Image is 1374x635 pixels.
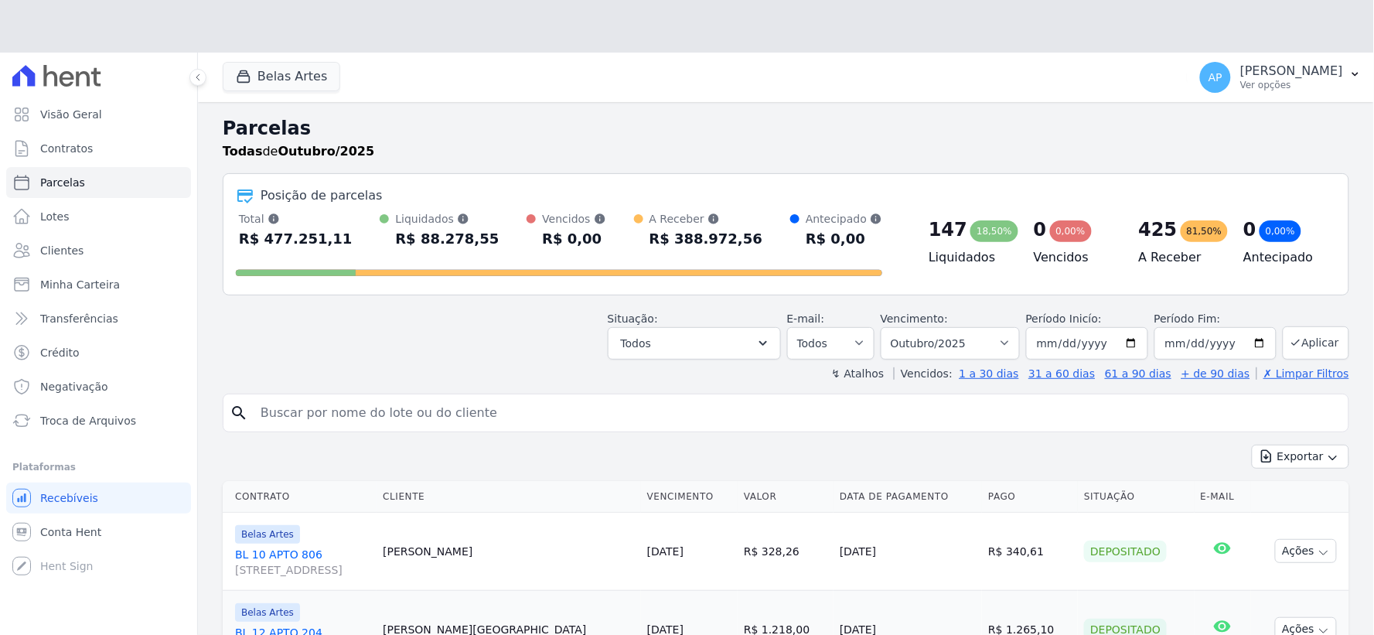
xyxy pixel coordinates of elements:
input: Buscar por nome do lote ou do cliente [251,398,1342,428]
div: Total [239,211,353,227]
span: Belas Artes [235,525,300,544]
strong: Todas [223,144,263,159]
label: Vencimento: [881,312,948,325]
div: 81,50% [1181,220,1229,242]
label: Situação: [608,312,658,325]
span: Negativação [40,379,108,394]
div: R$ 0,00 [806,227,882,251]
span: Todos [621,334,651,353]
span: Parcelas [40,175,85,190]
td: R$ 328,26 [738,512,834,590]
span: Minha Carteira [40,277,120,292]
th: Contrato [223,481,377,513]
div: A Receber [649,211,763,227]
div: 0 [1034,217,1047,242]
span: Visão Geral [40,107,102,122]
div: R$ 0,00 [542,227,605,251]
p: Ver opções [1240,79,1343,91]
button: Todos [608,327,781,360]
i: search [230,404,248,422]
div: 18,50% [970,220,1018,242]
a: BL 10 APTO 806[STREET_ADDRESS] [235,547,370,578]
label: Período Inicío: [1026,312,1102,325]
h4: Liquidados [929,248,1009,267]
h4: Antecipado [1243,248,1324,267]
td: [PERSON_NAME] [377,512,641,590]
td: R$ 340,61 [982,512,1078,590]
div: R$ 388.972,56 [649,227,763,251]
span: Transferências [40,311,118,326]
span: Contratos [40,141,93,156]
a: 1 a 30 dias [960,367,1019,380]
th: Valor [738,481,834,513]
span: Crédito [40,345,80,360]
th: Situação [1078,481,1194,513]
label: Vencidos: [894,367,953,380]
a: Parcelas [6,167,191,198]
th: Vencimento [641,481,738,513]
iframe: Intercom live chat [15,582,53,620]
a: Transferências [6,303,191,334]
span: Troca de Arquivos [40,413,136,428]
div: R$ 88.278,55 [395,227,499,251]
div: 147 [929,217,967,242]
span: Belas Artes [235,603,300,622]
label: E-mail: [787,312,825,325]
th: Data de Pagamento [834,481,982,513]
span: [STREET_ADDRESS] [235,562,370,578]
div: 0,00% [1050,220,1092,242]
div: 0,00% [1260,220,1301,242]
a: Clientes [6,235,191,266]
td: [DATE] [834,512,982,590]
th: Cliente [377,481,641,513]
a: Contratos [6,133,191,164]
div: R$ 477.251,11 [239,227,353,251]
h4: Vencidos [1034,248,1114,267]
button: Ações [1275,539,1337,563]
div: Depositado [1084,541,1167,562]
th: Pago [982,481,1078,513]
div: Liquidados [395,211,499,227]
a: Conta Hent [6,517,191,548]
th: E-mail [1195,481,1252,513]
a: 31 a 60 dias [1028,367,1095,380]
label: ↯ Atalhos [831,367,884,380]
span: Lotes [40,209,70,224]
a: Crédito [6,337,191,368]
div: Posição de parcelas [261,186,383,205]
a: + de 90 dias [1181,367,1250,380]
div: Antecipado [806,211,882,227]
a: Troca de Arquivos [6,405,191,436]
div: Plataformas [12,458,185,476]
span: Recebíveis [40,490,98,506]
button: Aplicar [1283,326,1349,360]
h2: Parcelas [223,114,1349,142]
p: de [223,142,374,161]
label: Período Fim: [1154,311,1277,327]
button: Exportar [1252,445,1349,469]
a: Lotes [6,201,191,232]
p: [PERSON_NAME] [1240,63,1343,79]
strong: Outubro/2025 [278,144,375,159]
span: Conta Hent [40,524,101,540]
div: 0 [1243,217,1256,242]
a: 61 a 90 dias [1105,367,1171,380]
a: Negativação [6,371,191,402]
button: AP [PERSON_NAME] Ver opções [1188,56,1374,99]
div: Vencidos [542,211,605,227]
h4: A Receber [1139,248,1219,267]
span: AP [1209,72,1222,83]
button: Belas Artes [223,62,340,91]
div: 425 [1139,217,1178,242]
a: Recebíveis [6,483,191,514]
a: Visão Geral [6,99,191,130]
span: Clientes [40,243,84,258]
a: ✗ Limpar Filtros [1256,367,1349,380]
a: [DATE] [647,545,684,558]
a: Minha Carteira [6,269,191,300]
